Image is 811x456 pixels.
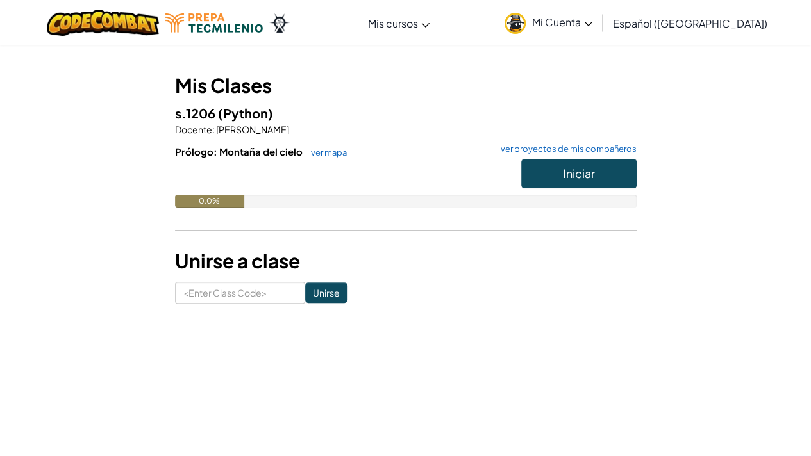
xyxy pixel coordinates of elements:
span: [PERSON_NAME] [215,124,289,135]
span: Docente [175,124,212,135]
img: Ozaria [269,13,290,33]
span: s.1206 [175,105,218,121]
h3: Mis Clases [175,71,637,100]
div: 0.0% [175,195,244,208]
img: avatar [505,13,526,34]
span: Mis cursos [368,17,418,30]
button: Iniciar [521,159,637,188]
h3: Unirse a clase [175,247,637,275]
span: Prólogo: Montaña del cielo [175,145,305,158]
img: Tecmilenio logo [165,13,263,33]
span: Español ([GEOGRAPHIC_DATA]) [613,17,767,30]
a: ver proyectos de mis compañeros [494,145,637,153]
a: Mi Cuenta [498,3,599,43]
input: Unirse [305,282,347,303]
span: Mi Cuenta [532,15,592,29]
input: <Enter Class Code> [175,282,305,304]
img: CodeCombat logo [47,10,159,36]
span: (Python) [218,105,273,121]
a: Español ([GEOGRAPHIC_DATA]) [606,6,774,40]
a: ver mapa [305,147,347,158]
span: : [212,124,215,135]
span: Iniciar [563,166,595,181]
a: Mis cursos [362,6,436,40]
